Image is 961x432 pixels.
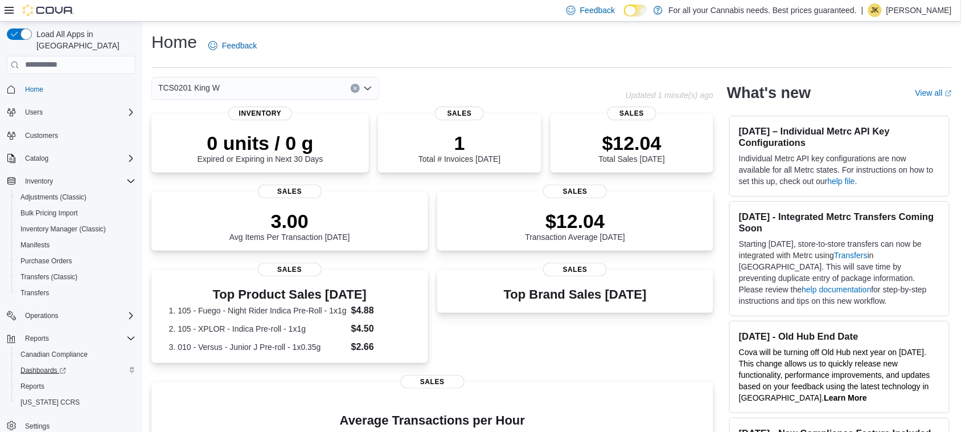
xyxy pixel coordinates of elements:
[16,190,135,204] span: Adjustments (Classic)
[624,5,648,17] input: Dark Mode
[258,263,322,276] span: Sales
[20,83,48,96] a: Home
[2,150,140,166] button: Catalog
[16,396,135,409] span: Washington CCRS
[20,225,106,234] span: Inventory Manager (Classic)
[20,129,63,142] a: Customers
[599,132,665,154] p: $12.04
[20,105,135,119] span: Users
[25,85,43,94] span: Home
[16,206,135,220] span: Bulk Pricing Import
[222,40,257,51] span: Feedback
[16,364,71,377] a: Dashboards
[20,174,58,188] button: Inventory
[16,238,54,252] a: Manifests
[11,394,140,410] button: [US_STATE] CCRS
[25,131,58,140] span: Customers
[16,238,135,252] span: Manifests
[20,309,63,323] button: Operations
[2,104,140,120] button: Users
[739,331,940,342] h3: [DATE] - Old Hub End Date
[20,382,44,391] span: Reports
[11,347,140,362] button: Canadian Compliance
[16,270,135,284] span: Transfers (Classic)
[20,256,72,266] span: Purchase Orders
[204,34,261,57] a: Feedback
[229,210,350,233] p: 3.00
[20,288,49,297] span: Transfers
[25,108,43,117] span: Users
[16,380,49,393] a: Reports
[20,366,66,375] span: Dashboards
[626,91,713,100] p: Updated 1 minute(s) ago
[20,152,135,165] span: Catalog
[11,221,140,237] button: Inventory Manager (Classic)
[504,288,647,301] h3: Top Brand Sales [DATE]
[151,31,197,54] h1: Home
[20,152,53,165] button: Catalog
[727,84,811,102] h2: What's new
[25,177,53,186] span: Inventory
[668,3,857,17] p: For all your Cannabis needs. Best prices guaranteed.
[20,174,135,188] span: Inventory
[20,82,135,96] span: Home
[11,205,140,221] button: Bulk Pricing Import
[543,263,607,276] span: Sales
[16,348,135,361] span: Canadian Compliance
[861,3,864,17] p: |
[418,132,500,154] p: 1
[16,190,91,204] a: Adjustments (Classic)
[11,362,140,378] a: Dashboards
[915,88,952,97] a: View allExternal link
[16,396,84,409] a: [US_STATE] CCRS
[2,308,140,324] button: Operations
[16,270,82,284] a: Transfers (Classic)
[20,105,47,119] button: Users
[25,311,59,320] span: Operations
[607,107,656,120] span: Sales
[198,132,323,154] p: 0 units / 0 g
[11,269,140,285] button: Transfers (Classic)
[834,251,868,260] a: Transfers
[11,253,140,269] button: Purchase Orders
[599,132,665,164] div: Total Sales [DATE]
[363,84,372,93] button: Open list of options
[20,309,135,323] span: Operations
[16,286,54,300] a: Transfers
[16,286,135,300] span: Transfers
[886,3,952,17] p: [PERSON_NAME]
[20,332,54,345] button: Reports
[16,348,92,361] a: Canadian Compliance
[11,378,140,394] button: Reports
[169,305,347,316] dt: 1. 105 - Fuego - Night Rider Indica Pre-Roll - 1x1g
[16,222,110,236] a: Inventory Manager (Classic)
[20,350,88,359] span: Canadian Compliance
[20,398,80,407] span: [US_STATE] CCRS
[525,210,626,233] p: $12.04
[525,210,626,242] div: Transaction Average [DATE]
[739,125,940,148] h3: [DATE] – Individual Metrc API Key Configurations
[351,304,410,317] dd: $4.88
[25,334,49,343] span: Reports
[23,5,74,16] img: Cova
[824,393,867,402] a: Learn More
[16,222,135,236] span: Inventory Manager (Classic)
[2,81,140,97] button: Home
[25,422,50,431] span: Settings
[580,5,615,16] span: Feedback
[16,364,135,377] span: Dashboards
[198,132,323,164] div: Expired or Expiring in Next 30 Days
[2,127,140,144] button: Customers
[161,414,704,427] h4: Average Transactions per Hour
[169,341,347,353] dt: 3. 010 - Versus - Junior J Pre-roll - 1x0.35g
[169,323,347,335] dt: 2. 105 - XPLOR - Indica Pre-roll - 1x1g
[351,340,410,354] dd: $2.66
[351,84,360,93] button: Clear input
[16,206,83,220] a: Bulk Pricing Import
[401,375,465,389] span: Sales
[25,154,48,163] span: Catalog
[11,237,140,253] button: Manifests
[16,380,135,393] span: Reports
